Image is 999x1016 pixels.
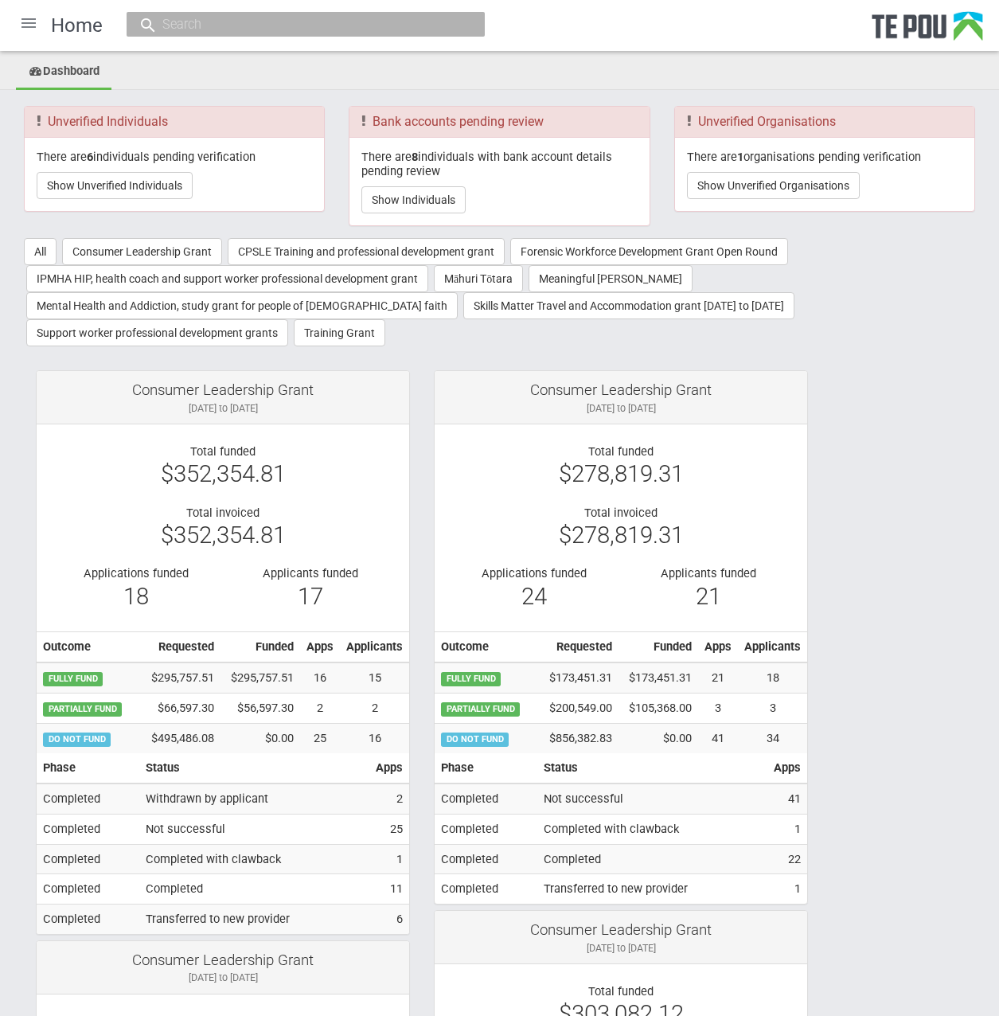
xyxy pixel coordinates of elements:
td: 2 [300,693,340,723]
td: Not successful [139,814,369,844]
button: All [24,238,57,265]
div: 17 [235,589,385,604]
th: Requested [138,631,220,662]
button: Māhuri Tōtara [434,265,523,292]
td: $173,451.31 [536,662,619,693]
div: [DATE] to [DATE] [49,401,397,416]
p: There are individuals pending verification [37,150,312,164]
td: 11 [369,874,409,905]
th: Outcome [37,631,138,662]
div: $278,819.31 [447,467,795,481]
td: 16 [340,723,409,752]
button: IPMHA HIP, health coach and support worker professional development grant [26,265,428,292]
div: 18 [60,589,211,604]
td: 25 [369,814,409,844]
input: Search [158,16,438,33]
div: $352,354.81 [49,467,397,481]
td: $66,597.30 [138,693,220,723]
a: Dashboard [16,55,111,90]
td: 2 [340,693,409,723]
div: Total invoiced [447,506,795,520]
td: $856,382.83 [536,723,619,752]
th: Outcome [435,631,536,662]
b: 6 [87,150,93,164]
td: $173,451.31 [619,662,698,693]
th: Phase [435,753,537,783]
th: Funded [220,631,300,662]
td: 3 [738,693,807,723]
div: Applicants funded [235,566,385,580]
td: Completed [435,844,537,874]
button: Skills Matter Travel and Accommodation grant [DATE] to [DATE] [463,292,794,319]
div: Consumer Leadership Grant [49,953,397,967]
span: PARTIALLY FUND [441,702,520,717]
button: Mental Health and Addiction, study grant for people of [DEMOGRAPHIC_DATA] faith [26,292,458,319]
button: Consumer Leadership Grant [62,238,222,265]
th: Applicants [340,631,409,662]
span: DO NOT FUND [43,733,111,747]
th: Phase [37,753,139,783]
button: Show Unverified Individuals [37,172,193,199]
button: Show Unverified Organisations [687,172,860,199]
td: $200,549.00 [536,693,619,723]
td: Completed [537,844,767,874]
td: Completed [435,874,537,904]
p: There are individuals with bank account details pending review [361,150,637,179]
button: Training Grant [294,319,385,346]
b: 8 [412,150,418,164]
span: FULLY FUND [43,672,103,686]
th: Funded [619,631,698,662]
td: 6 [369,905,409,934]
td: 34 [738,723,807,752]
td: 1 [767,874,807,904]
div: Total funded [447,984,795,998]
span: FULLY FUND [441,672,501,686]
p: There are organisations pending verification [687,150,962,164]
h3: Unverified Organisations [687,115,962,129]
td: $56,597.30 [220,693,300,723]
div: Total funded [447,444,795,459]
h3: Bank accounts pending review [361,115,637,129]
td: Completed [435,814,537,844]
td: Completed [37,874,139,905]
td: Completed [435,783,537,814]
div: [DATE] to [DATE] [447,401,795,416]
div: Consumer Leadership Grant [49,383,397,397]
th: Status [537,753,767,783]
td: 21 [698,662,738,693]
div: [DATE] to [DATE] [447,941,795,955]
div: 21 [633,589,783,604]
td: $295,757.51 [138,662,220,693]
td: Transferred to new provider [139,905,369,934]
th: Apps [767,753,807,783]
h3: Unverified Individuals [37,115,312,129]
b: 1 [737,150,743,164]
td: Completed [37,783,139,814]
td: 22 [767,844,807,874]
td: $105,368.00 [619,693,698,723]
th: Requested [536,631,619,662]
td: 18 [738,662,807,693]
th: Status [139,753,369,783]
th: Applicants [738,631,807,662]
div: [DATE] to [DATE] [49,971,397,985]
td: $0.00 [220,723,300,752]
th: Apps [369,753,409,783]
button: Support worker professional development grants [26,319,288,346]
td: Completed [37,844,139,874]
td: 2 [369,783,409,814]
td: 1 [369,844,409,874]
button: Show Individuals [361,186,466,213]
div: Applicants funded [633,566,783,580]
td: Completed [139,874,369,905]
td: Not successful [537,783,767,814]
td: 41 [767,783,807,814]
div: $278,819.31 [447,528,795,542]
td: $0.00 [619,723,698,752]
td: Completed with clawback [139,844,369,874]
td: 25 [300,723,340,752]
button: CPSLE Training and professional development grant [228,238,505,265]
td: Completed with clawback [537,814,767,844]
td: $495,486.08 [138,723,220,752]
span: DO NOT FUND [441,733,509,747]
